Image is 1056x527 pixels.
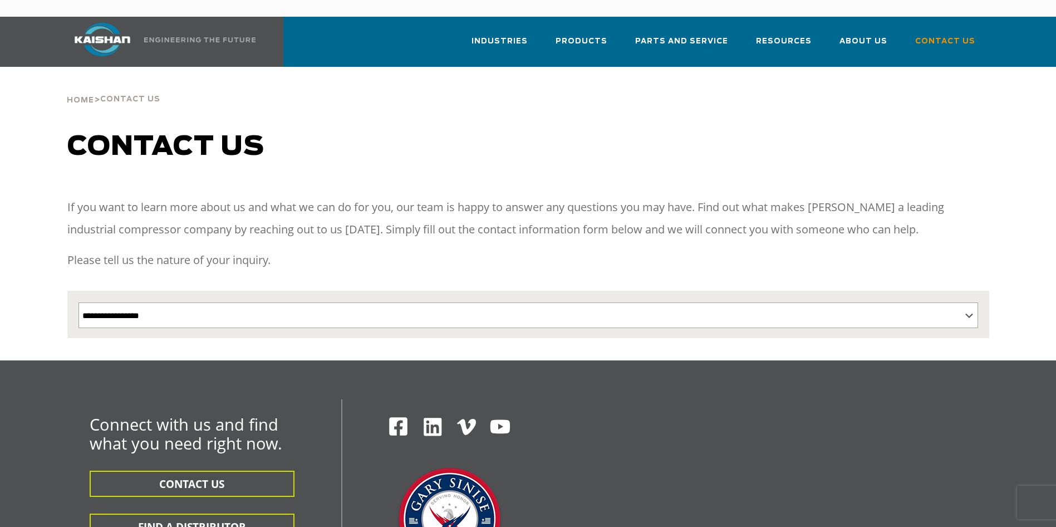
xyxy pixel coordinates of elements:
span: Parts and Service [635,35,728,48]
span: Industries [471,35,528,48]
span: Home [67,97,94,104]
a: Resources [756,27,812,65]
img: Engineering the future [144,37,256,42]
span: About Us [839,35,887,48]
a: Industries [471,27,528,65]
p: Please tell us the nature of your inquiry. [67,249,989,271]
a: Kaishan USA [61,17,258,67]
span: Contact Us [100,96,160,103]
button: CONTACT US [90,471,294,497]
span: Contact us [67,134,264,160]
a: Contact Us [915,27,975,65]
div: > [67,67,160,109]
span: Contact Us [915,35,975,48]
a: Home [67,95,94,105]
img: Facebook [388,416,409,437]
img: Linkedin [422,416,444,438]
span: Connect with us and find what you need right now. [90,413,282,454]
span: Resources [756,35,812,48]
img: kaishan logo [61,23,144,56]
a: Products [556,27,607,65]
p: If you want to learn more about us and what we can do for you, our team is happy to answer any qu... [67,196,989,241]
span: Products [556,35,607,48]
a: About Us [839,27,887,65]
img: Youtube [489,416,511,438]
a: Parts and Service [635,27,728,65]
img: Vimeo [457,419,476,435]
